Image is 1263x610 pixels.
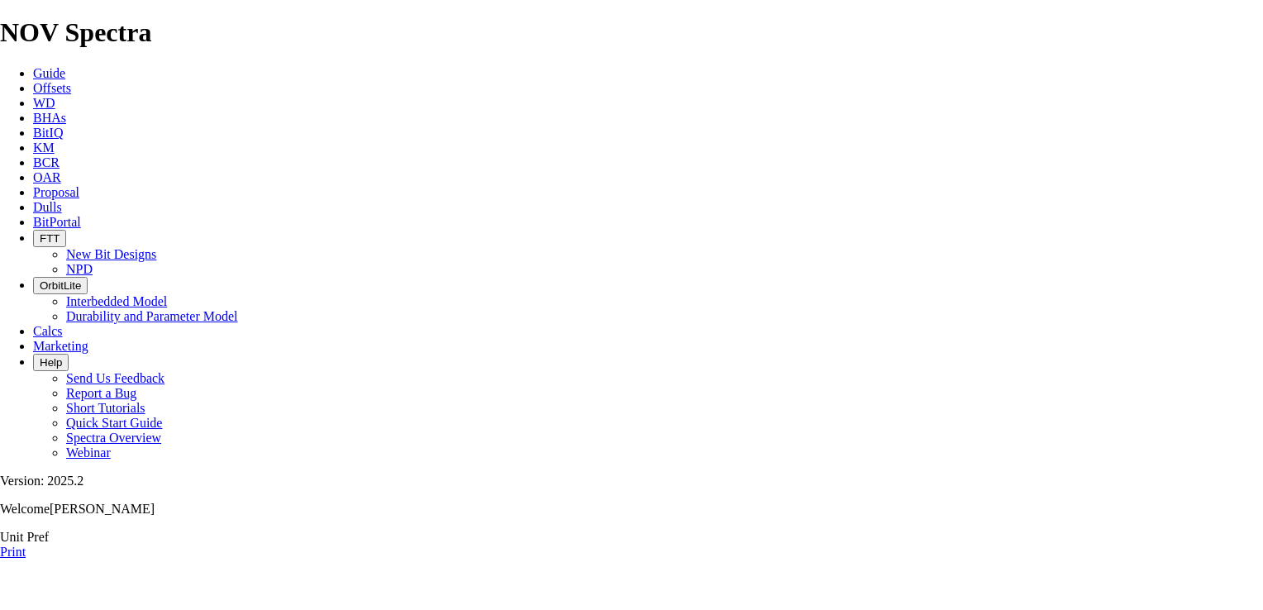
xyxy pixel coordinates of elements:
a: Send Us Feedback [66,371,164,385]
a: BHAs [33,111,66,125]
a: Proposal [33,185,79,199]
a: Webinar [66,446,111,460]
a: WD [33,96,55,110]
a: Short Tutorials [66,401,145,415]
span: OrbitLite [40,279,81,292]
a: Spectra Overview [66,431,161,445]
button: OrbitLite [33,277,88,294]
a: KM [33,141,55,155]
a: New Bit Designs [66,247,156,261]
a: Durability and Parameter Model [66,309,238,323]
a: Guide [33,66,65,80]
a: OAR [33,170,61,184]
button: FTT [33,230,66,247]
a: Quick Start Guide [66,416,162,430]
a: Calcs [33,324,63,338]
span: Help [40,356,62,369]
span: [PERSON_NAME] [50,502,155,516]
a: BitIQ [33,126,63,140]
button: Help [33,354,69,371]
a: BitPortal [33,215,81,229]
a: Marketing [33,339,88,353]
a: Report a Bug [66,386,136,400]
a: NPD [66,262,93,276]
a: Offsets [33,81,71,95]
span: FTT [40,232,60,245]
a: Dulls [33,200,62,214]
a: Interbedded Model [66,294,167,308]
a: BCR [33,155,60,169]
